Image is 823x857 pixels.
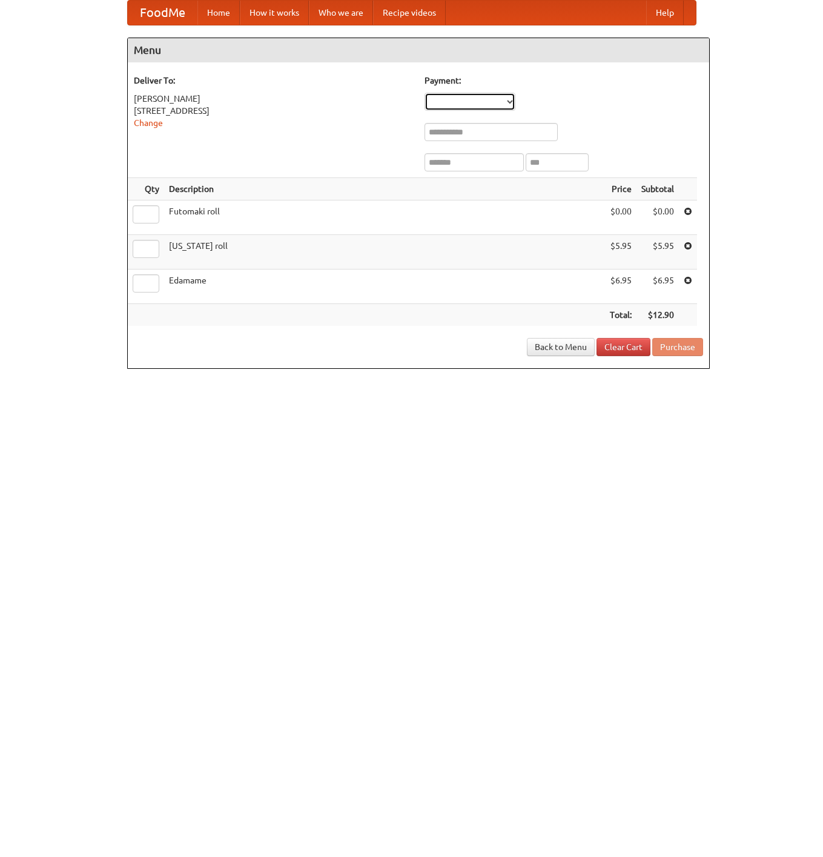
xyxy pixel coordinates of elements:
td: $5.95 [605,235,636,270]
td: $6.95 [605,270,636,304]
a: How it works [240,1,309,25]
a: Recipe videos [373,1,446,25]
a: Clear Cart [597,338,650,356]
div: [PERSON_NAME] [134,93,412,105]
td: $6.95 [636,270,679,304]
a: Who we are [309,1,373,25]
th: Price [605,178,636,200]
td: $5.95 [636,235,679,270]
th: Subtotal [636,178,679,200]
a: Help [646,1,684,25]
th: Qty [128,178,164,200]
td: [US_STATE] roll [164,235,605,270]
a: Change [134,118,163,128]
th: Total: [605,304,636,326]
a: Back to Menu [527,338,595,356]
td: Edamame [164,270,605,304]
td: $0.00 [605,200,636,235]
a: Home [197,1,240,25]
th: Description [164,178,605,200]
h4: Menu [128,38,709,62]
a: FoodMe [128,1,197,25]
button: Purchase [652,338,703,356]
th: $12.90 [636,304,679,326]
div: [STREET_ADDRESS] [134,105,412,117]
td: Futomaki roll [164,200,605,235]
h5: Payment: [425,74,703,87]
h5: Deliver To: [134,74,412,87]
td: $0.00 [636,200,679,235]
